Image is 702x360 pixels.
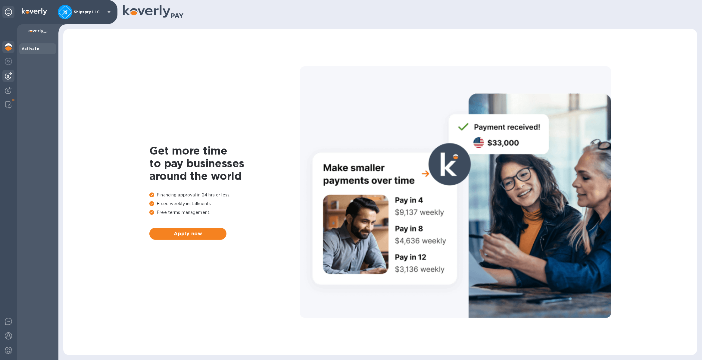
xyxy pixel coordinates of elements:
button: Apply now [149,228,226,240]
b: Activate [22,46,39,51]
p: Financing approval in 24 hrs or less. [149,192,300,198]
img: Foreign exchange [5,58,12,65]
p: Shipspry LLC [74,10,104,14]
span: Apply now [154,230,222,237]
h1: Get more time to pay businesses around the world [149,144,300,182]
p: Free terms management. [149,209,300,216]
p: Fixed weekly installments. [149,201,300,207]
img: Logo [22,8,47,15]
div: Unpin categories [2,6,14,18]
